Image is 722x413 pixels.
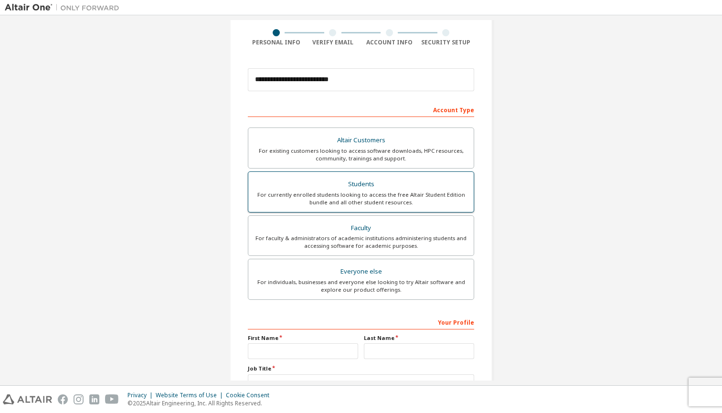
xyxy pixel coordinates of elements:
img: linkedin.svg [89,394,99,404]
div: For individuals, businesses and everyone else looking to try Altair software and explore our prod... [254,278,468,294]
label: Last Name [364,334,474,342]
div: Personal Info [248,39,305,46]
div: Everyone else [254,265,468,278]
div: Security Setup [418,39,475,46]
div: Your Profile [248,314,474,329]
label: Job Title [248,365,474,372]
div: Altair Customers [254,134,468,147]
div: Account Info [361,39,418,46]
label: First Name [248,334,358,342]
div: Faculty [254,222,468,235]
img: instagram.svg [74,394,84,404]
div: For faculty & administrators of academic institutions administering students and accessing softwa... [254,234,468,250]
div: Website Terms of Use [156,392,226,399]
img: altair_logo.svg [3,394,52,404]
p: © 2025 Altair Engineering, Inc. All Rights Reserved. [127,399,275,407]
div: Cookie Consent [226,392,275,399]
img: facebook.svg [58,394,68,404]
div: Account Type [248,102,474,117]
div: Students [254,178,468,191]
div: For existing customers looking to access software downloads, HPC resources, community, trainings ... [254,147,468,162]
img: youtube.svg [105,394,119,404]
img: Altair One [5,3,124,12]
div: For currently enrolled students looking to access the free Altair Student Edition bundle and all ... [254,191,468,206]
div: Verify Email [305,39,361,46]
div: Privacy [127,392,156,399]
